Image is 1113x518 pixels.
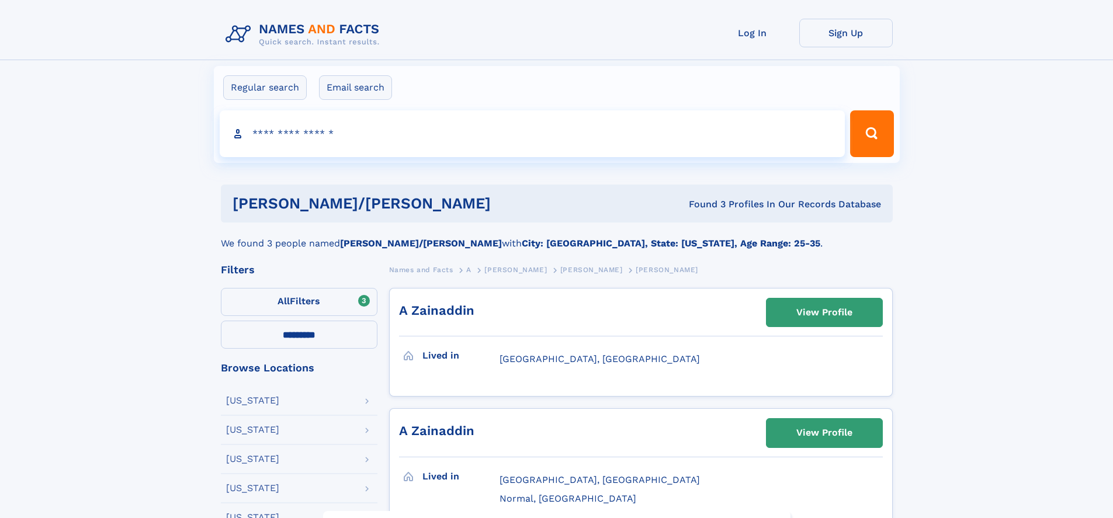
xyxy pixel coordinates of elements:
[226,425,279,434] div: [US_STATE]
[422,346,500,366] h3: Lived in
[221,19,389,50] img: Logo Names and Facts
[220,110,845,157] input: search input
[500,353,700,364] span: [GEOGRAPHIC_DATA], [GEOGRAPHIC_DATA]
[389,262,453,277] a: Names and Facts
[560,266,623,274] span: [PERSON_NAME]
[221,363,377,373] div: Browse Locations
[767,419,882,447] a: View Profile
[340,238,502,249] b: [PERSON_NAME]/[PERSON_NAME]
[636,266,698,274] span: [PERSON_NAME]
[560,262,623,277] a: [PERSON_NAME]
[422,467,500,486] h3: Lived in
[484,262,547,277] a: [PERSON_NAME]
[221,223,893,251] div: We found 3 people named with .
[796,299,852,326] div: View Profile
[484,266,547,274] span: [PERSON_NAME]
[221,288,377,316] label: Filters
[796,419,852,446] div: View Profile
[767,298,882,326] a: View Profile
[850,110,893,157] button: Search Button
[399,423,474,438] a: A Zainaddin
[466,262,471,277] a: A
[522,238,820,249] b: City: [GEOGRAPHIC_DATA], State: [US_STATE], Age Range: 25-35
[226,484,279,493] div: [US_STATE]
[590,198,881,211] div: Found 3 Profiles In Our Records Database
[399,303,474,318] a: A Zainaddin
[226,396,279,405] div: [US_STATE]
[233,196,590,211] h1: [PERSON_NAME]/[PERSON_NAME]
[278,295,290,307] span: All
[466,266,471,274] span: A
[319,75,392,100] label: Email search
[706,19,799,47] a: Log In
[221,265,377,275] div: Filters
[500,474,700,485] span: [GEOGRAPHIC_DATA], [GEOGRAPHIC_DATA]
[226,454,279,464] div: [US_STATE]
[799,19,893,47] a: Sign Up
[223,75,307,100] label: Regular search
[500,493,636,504] span: Normal, [GEOGRAPHIC_DATA]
